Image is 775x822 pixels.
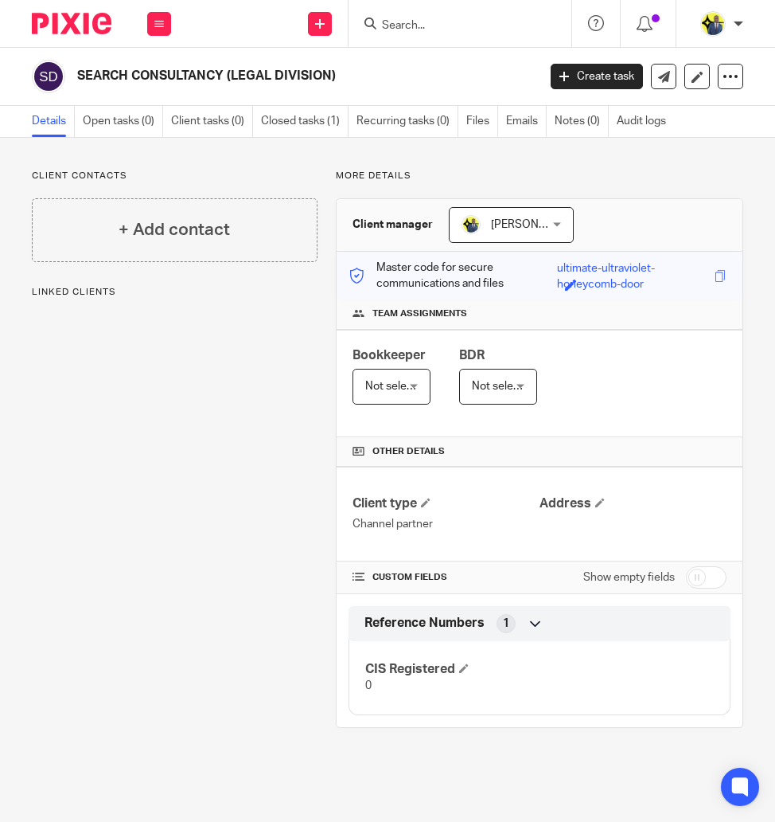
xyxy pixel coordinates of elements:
a: Audit logs [617,106,674,137]
h2: SEARCH CONSULTANCY (LEGAL DIVISION) [77,68,437,84]
span: [PERSON_NAME] [491,219,578,230]
a: Details [32,106,75,137]
h3: Client manager [352,217,433,233]
p: Channel partner [352,516,539,532]
img: Dennis-Starbridge.jpg [700,11,726,37]
span: Not selected [365,381,430,392]
a: Client tasks (0) [171,106,253,137]
p: Client contacts [32,170,317,182]
h4: + Add contact [119,217,230,242]
a: Create task [551,64,643,89]
span: 1 [503,616,509,632]
img: svg%3E [32,60,65,93]
a: Files [466,106,498,137]
input: Search [380,19,524,33]
label: Show empty fields [583,570,675,585]
h4: Address [539,495,726,512]
img: Pixie [32,13,111,34]
span: Not selected [472,381,536,392]
span: BDR [459,349,485,362]
p: Master code for secure communications and files [349,260,557,292]
span: Reference Numbers [364,615,485,632]
span: Other details [372,445,445,458]
a: Emails [506,106,547,137]
h4: CIS Registered [365,661,539,678]
a: Notes (0) [555,106,609,137]
a: Closed tasks (1) [261,106,349,137]
img: Dennis-Starbridge.jpg [461,215,481,234]
p: More details [336,170,743,182]
p: Linked clients [32,286,317,299]
h4: Client type [352,495,539,512]
span: Team assignments [372,307,467,320]
span: Bookkeeper [352,349,426,362]
div: ultimate-ultraviolet-honeycomb-door [557,260,711,279]
a: Open tasks (0) [83,106,163,137]
span: 0 [365,680,372,691]
a: Recurring tasks (0) [356,106,458,137]
h4: CUSTOM FIELDS [352,571,539,584]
